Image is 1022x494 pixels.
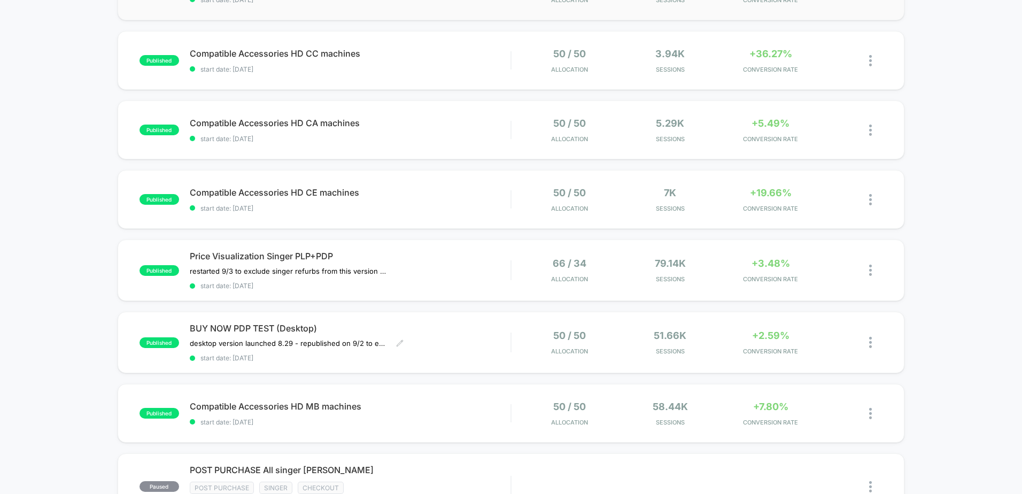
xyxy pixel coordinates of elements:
span: 50 / 50 [553,330,586,341]
img: close [869,337,872,348]
span: published [140,125,179,135]
span: 50 / 50 [553,187,586,198]
span: +3.48% [752,258,790,269]
img: close [869,125,872,136]
span: CONVERSION RATE [723,135,818,143]
span: start date: [DATE] [190,282,510,290]
span: start date: [DATE] [190,354,510,362]
span: Sessions [623,348,718,355]
span: desktop version launched 8.29﻿ - republished on 9/2 to ensure OOS products dont show the buy now ... [190,339,388,348]
span: +5.49% [752,118,789,129]
span: restarted 9/3 to exclude singer refurbs from this version of the test [190,267,388,275]
span: paused [140,481,179,492]
span: Singer [259,482,292,494]
span: 3.94k [655,48,685,59]
span: 50 / 50 [553,401,586,412]
span: published [140,55,179,66]
span: +2.59% [752,330,789,341]
span: 51.66k [654,330,686,341]
span: 50 / 50 [553,48,586,59]
img: close [869,55,872,66]
span: POST PURCHASE All singer [PERSON_NAME] [190,465,510,475]
span: +7.80% [753,401,788,412]
span: BUY NOW PDP TEST (Desktop) [190,323,510,334]
span: checkout [298,482,344,494]
span: CONVERSION RATE [723,419,818,426]
span: CONVERSION RATE [723,66,818,73]
span: Sessions [623,66,718,73]
span: 66 / 34 [553,258,586,269]
span: +36.27% [749,48,792,59]
span: CONVERSION RATE [723,205,818,212]
span: Compatible Accessories HD CC machines [190,48,510,59]
span: Sessions [623,419,718,426]
span: Compatible Accessories HD CE machines [190,187,510,198]
span: Allocation [551,205,588,212]
span: start date: [DATE] [190,135,510,143]
span: start date: [DATE] [190,204,510,212]
span: Post Purchase [190,482,254,494]
span: published [140,337,179,348]
span: published [140,265,179,276]
img: close [869,194,872,205]
span: 7k [664,187,676,198]
span: start date: [DATE] [190,65,510,73]
img: close [869,265,872,276]
span: Sessions [623,205,718,212]
span: Allocation [551,419,588,426]
span: CONVERSION RATE [723,348,818,355]
span: +19.66% [750,187,792,198]
span: start date: [DATE] [190,418,510,426]
span: Compatible Accessories HD CA machines [190,118,510,128]
span: 5.29k [656,118,684,129]
span: CONVERSION RATE [723,275,818,283]
span: Price Visualization Singer PLP+PDP [190,251,510,261]
span: Allocation [551,66,588,73]
span: Sessions [623,135,718,143]
span: Sessions [623,275,718,283]
img: close [869,481,872,492]
span: published [140,408,179,419]
span: published [140,194,179,205]
span: Compatible Accessories HD MB machines [190,401,510,412]
span: 58.44k [653,401,688,412]
img: close [869,408,872,419]
span: Allocation [551,135,588,143]
span: Allocation [551,348,588,355]
span: Allocation [551,275,588,283]
span: 79.14k [655,258,686,269]
span: 50 / 50 [553,118,586,129]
